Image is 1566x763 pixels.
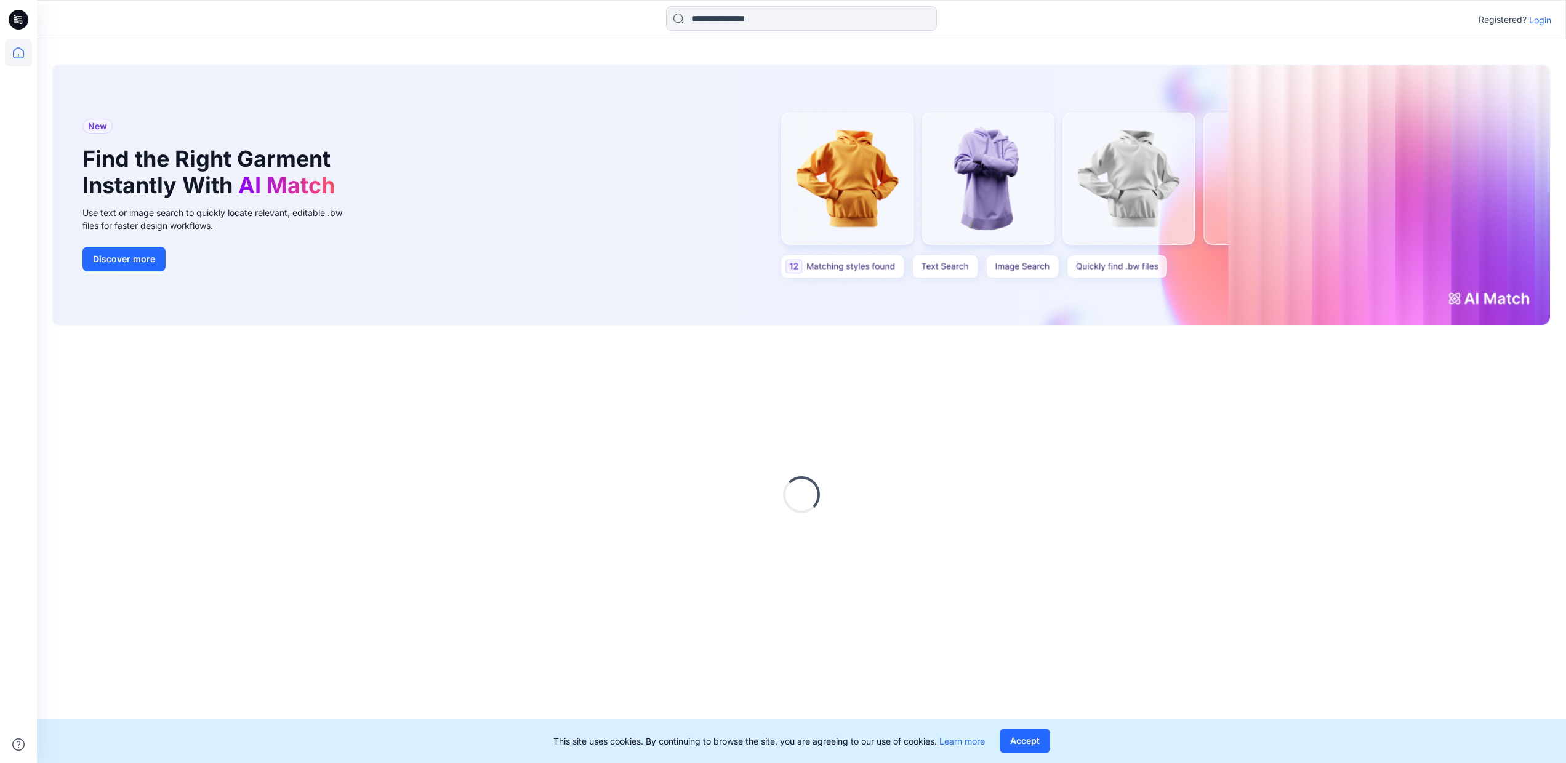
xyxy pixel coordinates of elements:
[1479,12,1527,27] p: Registered?
[238,172,335,199] span: AI Match
[82,247,166,271] button: Discover more
[82,206,359,232] div: Use text or image search to quickly locate relevant, editable .bw files for faster design workflows.
[88,119,107,134] span: New
[1000,729,1050,753] button: Accept
[82,146,341,199] h1: Find the Right Garment Instantly With
[939,736,985,746] a: Learn more
[553,735,985,748] p: This site uses cookies. By continuing to browse the site, you are agreeing to our use of cookies.
[1529,14,1551,26] p: Login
